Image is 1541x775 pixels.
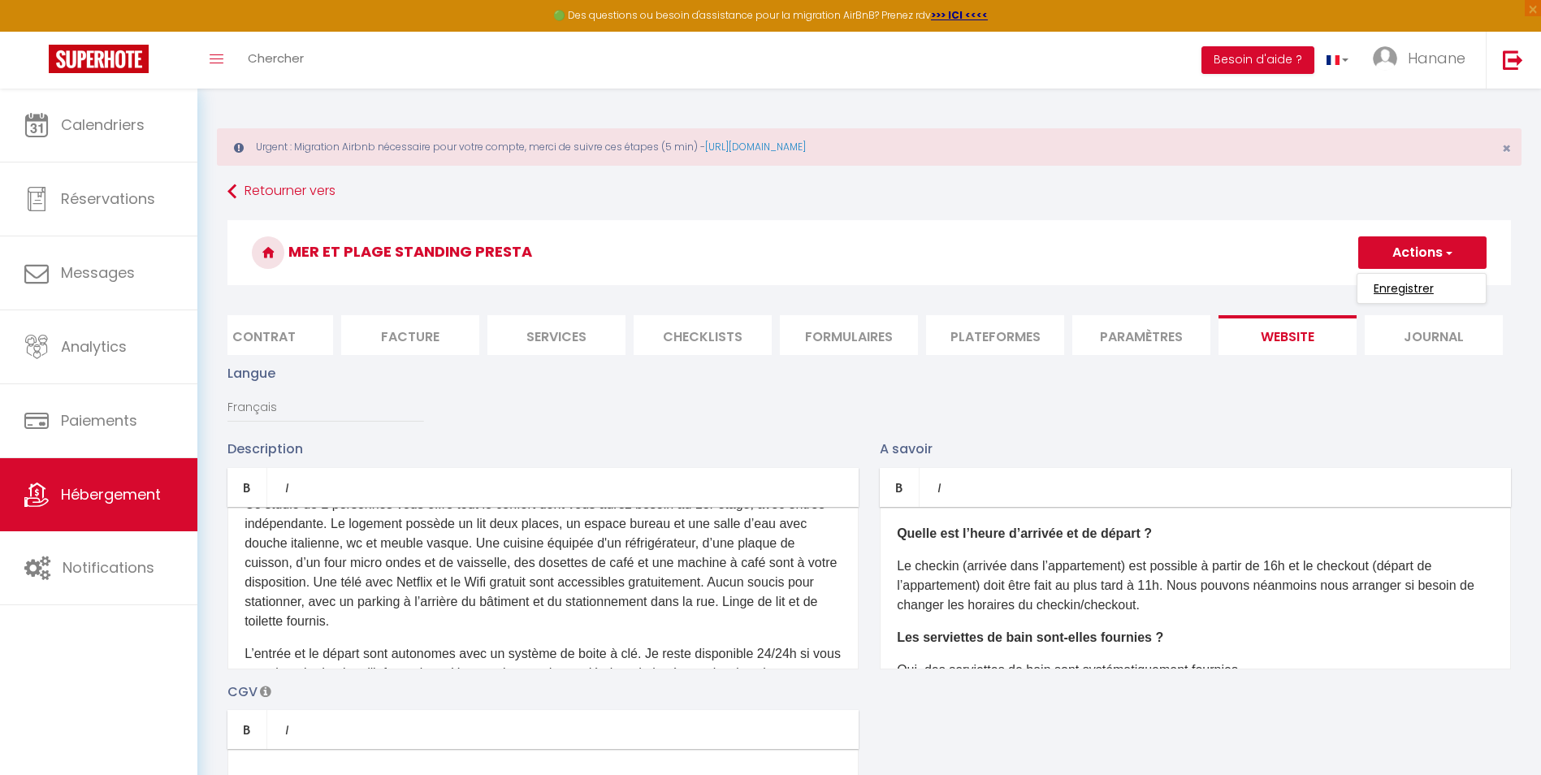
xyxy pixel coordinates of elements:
p: Oui, des serviettes de bain sont systématiquement fournies. [897,660,1494,680]
p: L’entrée et le départ sont autonomes avec un système de boite à clé. Je reste disponible 24/24h s... [245,644,842,703]
span: Hébergement [61,484,161,504]
button: Actions [1358,236,1487,269]
p: Ce studio de 2 personnes vous offre tout le confort dont vous aurez besoin au 1er étage, avec ent... [245,495,842,631]
a: Italic [267,468,306,507]
span: Paiements [61,410,137,431]
li: Formulaires [780,315,918,355]
span: Notifications [63,557,154,578]
img: logout [1503,50,1523,70]
a: Italic [267,710,306,749]
p: Le checkin (arrivée dans l’appartement) est possible à partir de 16h et le checkout (départ de l’... [897,556,1494,615]
li: Facture [341,315,479,355]
b: Quelle est l’heure d’arrivée et de départ ? [897,526,1152,540]
span: Analytics [61,336,127,357]
span: Chercher [248,50,304,67]
a: Italic [920,468,959,507]
button: Close [1502,141,1511,156]
a: ... Hanane [1361,32,1486,89]
input: Enregistrer [1374,280,1434,297]
li: Plateformes [926,315,1064,355]
p: A savoir [880,439,1511,459]
li: Journal [1365,315,1503,355]
a: Chercher [236,32,316,89]
img: Super Booking [49,45,149,73]
span: Messages [61,262,135,283]
li: Checklists [634,315,772,355]
a: [URL][DOMAIN_NAME] [705,140,806,154]
span: Hanane [1408,48,1465,68]
a: Bold [227,468,267,507]
a: Retourner vers [227,177,1511,206]
li: Services [487,315,625,355]
li: Contrat [195,315,333,355]
a: >>> ICI <<<< [931,8,988,22]
p: Description [227,439,859,459]
li: Paramètres [1072,315,1210,355]
label: Langue [227,363,275,383]
a: Bold [880,468,920,507]
h3: Mer et plage Standing Presta [227,220,1511,285]
div: Urgent : Migration Airbnb nécessaire pour votre compte, merci de suivre ces étapes (5 min) - [217,128,1522,166]
img: ... [1373,46,1397,71]
li: website [1219,315,1357,355]
b: Les serviettes de bain sont-elles fournies ? [897,630,1163,644]
span: × [1502,138,1511,158]
span: Calendriers [61,115,145,135]
a: Bold [227,710,267,749]
span: Réservations [61,188,155,209]
button: Besoin d'aide ? [1201,46,1314,74]
p: CGV [227,682,859,702]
